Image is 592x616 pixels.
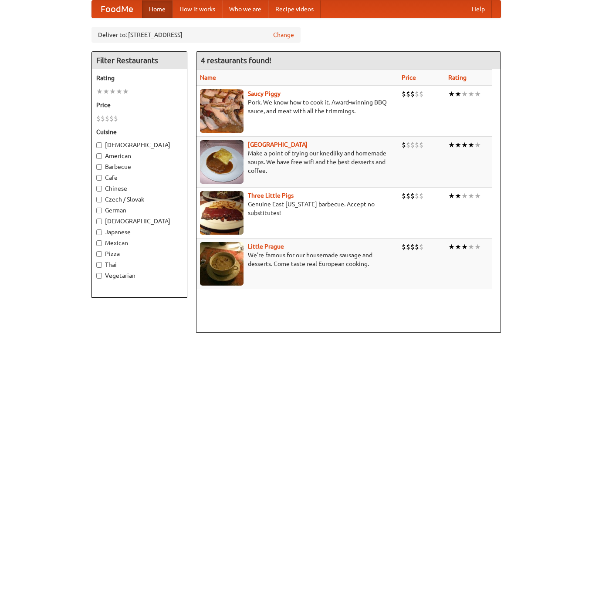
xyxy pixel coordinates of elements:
[410,191,415,201] li: $
[96,101,183,109] h5: Price
[92,0,142,18] a: FoodMe
[461,242,468,252] li: ★
[96,219,102,224] input: [DEMOGRAPHIC_DATA]
[96,249,183,258] label: Pizza
[200,98,395,115] p: Pork. We know how to cook it. Award-winning BBQ sauce, and meat with all the trimmings.
[91,27,301,43] div: Deliver to: [STREET_ADDRESS]
[96,114,101,123] li: $
[474,242,481,252] li: ★
[201,56,271,64] ng-pluralize: 4 restaurants found!
[96,173,183,182] label: Cafe
[468,191,474,201] li: ★
[103,87,109,96] li: ★
[448,242,455,252] li: ★
[222,0,268,18] a: Who we are
[448,74,467,81] a: Rating
[248,192,294,199] a: Three Little Pigs
[96,74,183,82] h5: Rating
[105,114,109,123] li: $
[410,242,415,252] li: $
[96,184,183,193] label: Chinese
[96,186,102,192] input: Chinese
[419,242,423,252] li: $
[248,243,284,250] a: Little Prague
[114,114,118,123] li: $
[96,239,183,247] label: Mexican
[96,217,183,226] label: [DEMOGRAPHIC_DATA]
[406,242,410,252] li: $
[96,141,183,149] label: [DEMOGRAPHIC_DATA]
[116,87,122,96] li: ★
[448,191,455,201] li: ★
[474,191,481,201] li: ★
[96,208,102,213] input: German
[474,89,481,99] li: ★
[415,140,419,150] li: $
[402,74,416,81] a: Price
[248,141,308,148] a: [GEOGRAPHIC_DATA]
[402,89,406,99] li: $
[200,89,244,133] img: saucy.jpg
[109,114,114,123] li: $
[200,149,395,175] p: Make a point of trying our knedlíky and homemade soups. We have free wifi and the best desserts a...
[96,240,102,246] input: Mexican
[402,242,406,252] li: $
[415,242,419,252] li: $
[200,191,244,235] img: littlepigs.jpg
[200,140,244,184] img: czechpoint.jpg
[96,164,102,170] input: Barbecue
[96,229,102,235] input: Japanese
[96,260,183,269] label: Thai
[268,0,321,18] a: Recipe videos
[448,140,455,150] li: ★
[455,140,461,150] li: ★
[465,0,492,18] a: Help
[96,87,103,96] li: ★
[101,114,105,123] li: $
[200,242,244,286] img: littleprague.jpg
[474,140,481,150] li: ★
[200,200,395,217] p: Genuine East [US_STATE] barbecue. Accept no substitutes!
[468,140,474,150] li: ★
[455,89,461,99] li: ★
[406,140,410,150] li: $
[96,175,102,181] input: Cafe
[419,140,423,150] li: $
[96,197,102,202] input: Czech / Slovak
[402,191,406,201] li: $
[461,89,468,99] li: ★
[96,151,183,160] label: American
[461,191,468,201] li: ★
[415,191,419,201] li: $
[273,30,294,39] a: Change
[415,89,419,99] li: $
[96,271,183,280] label: Vegetarian
[96,128,183,136] h5: Cuisine
[96,206,183,215] label: German
[200,251,395,268] p: We're famous for our housemade sausage and desserts. Come taste real European cooking.
[455,191,461,201] li: ★
[96,153,102,159] input: American
[122,87,129,96] li: ★
[173,0,222,18] a: How it works
[448,89,455,99] li: ★
[200,74,216,81] a: Name
[468,242,474,252] li: ★
[96,228,183,236] label: Japanese
[402,140,406,150] li: $
[96,251,102,257] input: Pizza
[92,52,187,69] h4: Filter Restaurants
[96,195,183,204] label: Czech / Slovak
[109,87,116,96] li: ★
[419,191,423,201] li: $
[406,89,410,99] li: $
[455,242,461,252] li: ★
[461,140,468,150] li: ★
[248,90,281,97] a: Saucy Piggy
[96,273,102,279] input: Vegetarian
[406,191,410,201] li: $
[410,89,415,99] li: $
